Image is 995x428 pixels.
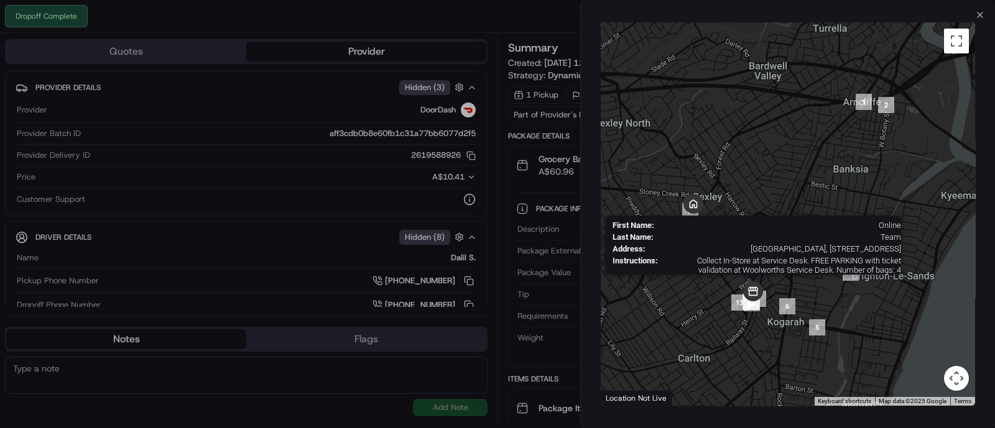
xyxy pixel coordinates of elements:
[659,232,901,242] span: Team
[659,221,901,230] span: Online
[774,293,800,319] div: 6
[944,366,969,391] button: Map camera controls
[613,232,654,242] span: Last Name :
[838,260,864,286] div: 4
[613,221,654,230] span: First Name :
[650,244,901,253] span: [GEOGRAPHIC_DATA], [STREET_ADDRESS]
[879,398,946,404] span: Map data ©2025 Google
[944,29,969,53] button: Toggle fullscreen view
[613,244,646,253] span: Address :
[604,389,645,406] img: Google
[739,290,765,316] div: 10
[804,314,830,340] div: 5
[873,92,899,118] div: 2
[604,389,645,406] a: Open this area in Google Maps (opens a new window)
[954,398,971,404] a: Terms (opens in new tab)
[851,89,877,115] div: 1
[663,256,901,275] span: Collect In-Store at Service Desk. FREE PARKING with ticket validation at Woolworths Service Desk....
[818,397,871,406] button: Keyboard shortcuts
[613,256,658,275] span: Instructions :
[601,390,672,406] div: Location Not Live
[726,289,752,316] div: 13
